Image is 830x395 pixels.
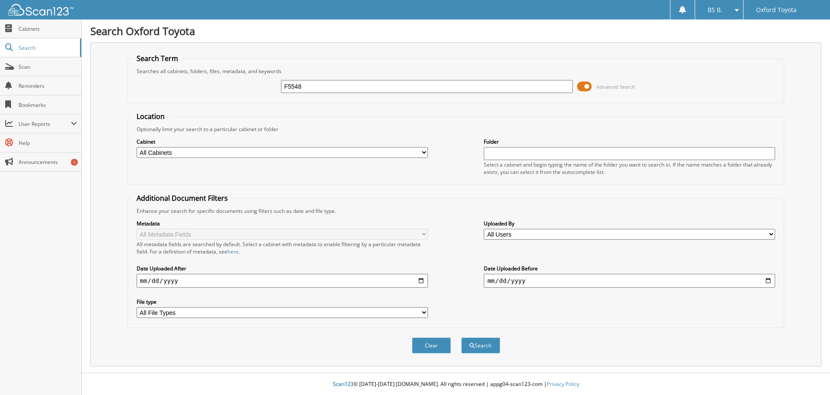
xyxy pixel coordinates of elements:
div: All metadata fields are searched by default. Select a cabinet with metadata to enable filtering b... [137,241,428,255]
span: Announcements [19,158,77,166]
div: © [DATE]-[DATE] [DOMAIN_NAME]. All rights reserved | appg04-scan123-com | [82,374,830,395]
a: Privacy Policy [547,380,579,388]
legend: Location [132,112,169,121]
div: Enhance your search for specific documents using filters such as date and file type. [132,207,780,215]
label: Folder [484,138,775,145]
span: BS B. [708,7,722,13]
span: Search [19,44,76,51]
span: Reminders [19,82,77,90]
div: Select a cabinet and begin typing the name of the folder you want to search in. If the name match... [484,161,775,176]
span: Help [19,139,77,147]
input: start [137,274,428,288]
div: 1 [71,159,78,166]
a: here [227,248,239,255]
span: Bookmarks [19,101,77,109]
span: Scan [19,63,77,71]
span: Advanced Search [597,83,635,90]
legend: Search Term [132,54,182,63]
div: Searches all cabinets, folders, files, metadata, and keywords [132,67,780,75]
label: File type [137,298,428,305]
span: User Reports [19,120,71,128]
button: Search [461,337,500,353]
label: Uploaded By [484,220,775,227]
label: Date Uploaded After [137,265,428,272]
span: Cabinets [19,25,77,32]
div: Optionally limit your search to a particular cabinet or folder [132,125,780,133]
legend: Additional Document Filters [132,193,232,203]
h1: Search Oxford Toyota [90,24,821,38]
button: Clear [412,337,451,353]
span: Oxford Toyota [756,7,797,13]
span: Scan123 [333,380,354,388]
label: Cabinet [137,138,428,145]
label: Date Uploaded Before [484,265,775,272]
input: end [484,274,775,288]
label: Metadata [137,220,428,227]
img: scan123-logo-white.svg [9,4,73,16]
